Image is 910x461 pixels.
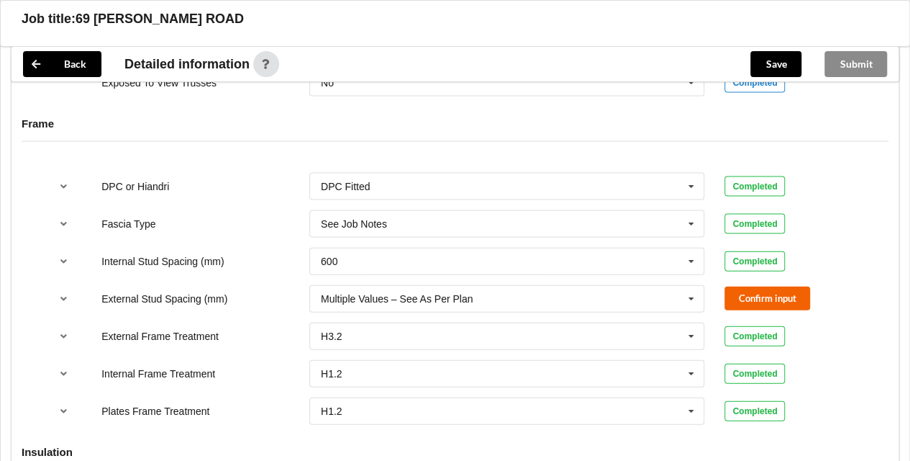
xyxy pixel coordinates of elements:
[321,182,370,192] div: DPC Fitted
[724,401,785,421] div: Completed
[50,323,78,349] button: reference-toggle
[321,331,342,341] div: H3.2
[321,256,337,267] div: 600
[321,369,342,379] div: H1.2
[101,293,227,305] label: External Stud Spacing (mm)
[321,406,342,416] div: H1.2
[724,364,785,384] div: Completed
[101,181,169,192] label: DPC or Hiandri
[724,73,785,93] div: Completed
[124,58,250,71] span: Detailed information
[50,286,78,312] button: reference-toggle
[23,51,101,77] button: Back
[101,256,224,267] label: Internal Stud Spacing (mm)
[50,361,78,387] button: reference-toggle
[321,219,387,229] div: See Job Notes
[724,214,785,234] div: Completed
[50,249,78,274] button: reference-toggle
[321,294,473,304] div: Multiple Values – See As Per Plan
[76,11,244,27] h3: 69 [PERSON_NAME] ROAD
[22,445,888,459] h4: Insulation
[22,117,888,130] h4: Frame
[101,218,155,230] label: Fascia Type
[724,176,785,197] div: Completed
[101,77,217,89] label: Exposed To View Trusses
[101,368,215,380] label: Internal Frame Treatment
[750,51,801,77] button: Save
[321,78,334,88] div: No
[50,398,78,424] button: reference-toggle
[22,11,76,27] h3: Job title:
[724,251,785,272] div: Completed
[724,326,785,346] div: Completed
[50,174,78,200] button: reference-toggle
[724,287,810,310] button: Confirm input
[101,331,219,342] label: External Frame Treatment
[101,406,209,417] label: Plates Frame Treatment
[50,211,78,237] button: reference-toggle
